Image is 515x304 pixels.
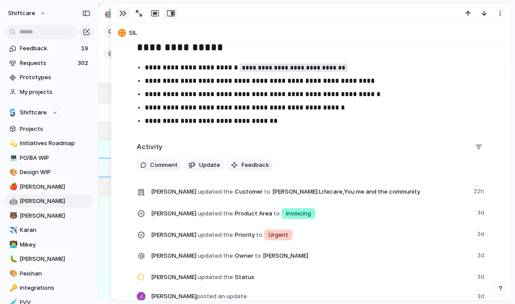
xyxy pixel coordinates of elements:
[20,269,90,278] span: Peishan
[20,44,78,53] span: Feedback
[274,209,280,218] span: to
[4,281,94,295] a: 🔑Integrations
[9,182,16,192] div: 🍎
[20,88,90,97] span: My projects
[272,187,420,196] span: [PERSON_NAME] Lifecare , You me and the community
[20,73,90,82] span: Prototypes
[8,255,17,263] button: 🐛
[103,24,133,39] button: Create
[4,57,94,70] a: Requests302
[20,108,47,117] span: Shiftcare
[9,196,16,207] div: 🤖
[20,154,90,162] span: PO/BA WIP
[20,240,90,249] span: Mikey
[20,255,90,263] span: [PERSON_NAME]
[129,28,507,37] span: SIL
[8,139,17,148] button: 💫
[151,251,196,260] span: [PERSON_NAME]
[8,240,17,249] button: 👨‍💻
[20,59,75,68] span: Requests
[9,153,16,163] div: 💻
[137,159,181,171] button: Comment
[8,182,17,191] button: 🍎
[477,292,486,303] span: 3d
[477,228,486,239] span: 3d
[8,269,17,278] button: 🎨
[185,159,224,171] button: Update
[4,209,94,223] div: 🐻[PERSON_NAME]
[102,6,117,20] button: 🤖
[8,226,17,235] button: ✈️
[151,207,472,220] span: Product Area
[20,226,90,235] span: Karan
[151,185,468,198] span: Customer
[9,283,16,293] div: 🔑
[198,231,233,239] span: updated the
[20,284,90,292] span: Integrations
[9,211,16,221] div: 🐻
[4,195,94,208] a: 🤖[PERSON_NAME]
[150,161,178,170] span: Comment
[8,211,17,220] button: 🐻
[257,231,263,239] span: to
[269,231,288,239] span: Urgent
[78,59,90,68] span: 302
[8,197,17,206] button: 🤖
[4,252,94,266] a: 🐛[PERSON_NAME]
[9,239,16,250] div: 👨‍💻
[20,182,90,191] span: [PERSON_NAME]
[255,251,262,260] span: to
[241,161,269,170] span: Feedback
[4,122,94,136] a: Projects
[151,292,247,301] span: [PERSON_NAME]
[4,106,94,119] button: Shiftcare
[4,137,94,150] a: 💫Initiatives Roadmap
[263,251,308,260] span: [PERSON_NAME]
[4,71,94,84] a: Prototypes
[198,273,233,282] span: updated the
[286,209,311,218] span: Invoicing
[20,211,90,220] span: [PERSON_NAME]
[151,231,196,239] span: [PERSON_NAME]
[198,187,233,196] span: updated the
[474,185,486,196] span: 22h
[4,223,94,237] a: ✈️Karan
[4,267,94,280] div: 🎨Peishan
[8,9,35,18] span: shiftcare
[115,26,507,40] button: SIL
[9,225,16,235] div: ✈️
[198,209,233,218] span: updated the
[137,142,163,152] h2: Activity
[196,292,247,300] span: posted an update
[20,125,90,134] span: Projects
[108,27,128,36] span: Create
[4,238,94,251] div: 👨‍💻Mikey
[477,207,486,217] span: 3d
[265,187,271,196] span: to
[9,167,16,178] div: 🎨
[151,249,472,262] span: Owner
[20,139,90,148] span: Initiatives Roadmap
[4,180,94,194] a: 🍎[PERSON_NAME]
[199,161,220,170] span: Update
[9,254,16,264] div: 🐛
[20,168,90,177] span: Design WIP
[8,154,17,162] button: 💻
[8,284,17,292] button: 🔑
[4,166,94,179] a: 🎨Design WIP
[8,168,17,177] button: 🎨
[477,249,486,260] span: 3d
[4,151,94,165] a: 💻PO/BA WIP
[151,228,472,241] span: Priority
[151,187,196,196] span: [PERSON_NAME]
[477,271,486,281] span: 3d
[151,271,472,283] span: Status
[9,268,16,279] div: 🎨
